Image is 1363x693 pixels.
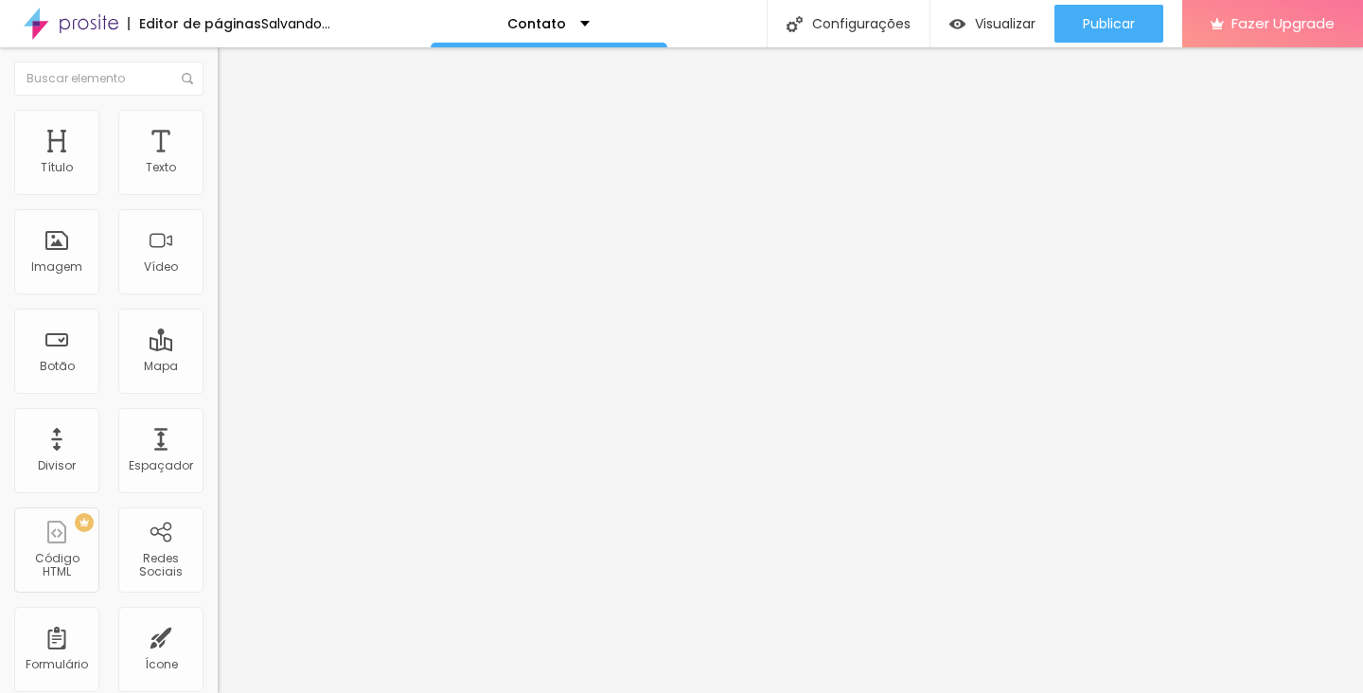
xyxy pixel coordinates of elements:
img: view-1.svg [949,16,965,32]
div: Título [41,161,73,174]
p: Contato [507,17,566,30]
iframe: Editor [218,47,1363,693]
div: Formulário [26,658,88,671]
div: Mapa [144,360,178,373]
span: Fazer Upgrade [1231,15,1335,31]
img: Icone [787,16,803,32]
input: Buscar elemento [14,62,204,96]
button: Visualizar [930,5,1054,43]
div: Imagem [31,260,82,274]
span: Visualizar [975,16,1036,31]
div: Ícone [145,658,178,671]
span: Publicar [1083,16,1135,31]
div: Espaçador [129,459,193,472]
div: Editor de páginas [128,17,261,30]
div: Redes Sociais [123,552,198,579]
div: Vídeo [144,260,178,274]
div: Divisor [38,459,76,472]
button: Publicar [1054,5,1163,43]
div: Botão [40,360,75,373]
div: Código HTML [19,552,94,579]
img: Icone [182,73,193,84]
div: Texto [146,161,176,174]
div: Salvando... [261,17,330,30]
